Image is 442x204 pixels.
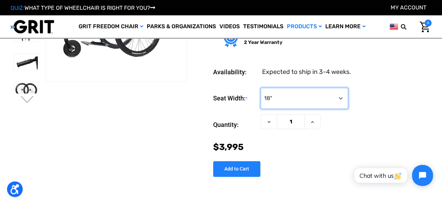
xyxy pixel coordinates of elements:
[14,54,38,70] img: GRIT Freedom Chair: Spartan
[77,15,145,38] a: GRIT Freedom Chair
[20,96,35,104] button: Go to slide 2 of 4
[404,20,414,34] input: Search
[244,39,282,45] strong: 2 Year Warranty
[224,30,238,47] img: Grit freedom
[10,20,54,34] img: GRIT All-Terrain Wheelchair and Mobility Equipment
[14,82,38,98] img: GRIT Freedom Chair: Spartan
[324,15,367,38] a: Learn More
[420,22,430,32] img: Cart
[213,114,257,135] label: Quantity:
[213,161,260,177] input: Add to Cart
[213,67,257,77] dt: Availability:
[262,67,351,77] dd: Expected to ship in 3-4 weeks.
[10,5,155,11] a: QUIZ:WHAT TYPE OF WHEELCHAIR IS RIGHT FOR YOU?
[145,15,218,38] a: Parks & Organizations
[390,22,398,31] img: us.png
[347,159,439,192] iframe: Tidio Chat
[414,20,432,34] a: Cart with 0 items
[241,15,285,38] a: Testimonials
[218,15,241,38] a: Videos
[425,20,432,27] span: 0
[213,142,244,152] span: $3,995
[391,4,426,11] a: Account
[10,5,24,11] span: QUIZ:
[285,15,324,38] a: Products
[213,88,257,109] label: Seat Width:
